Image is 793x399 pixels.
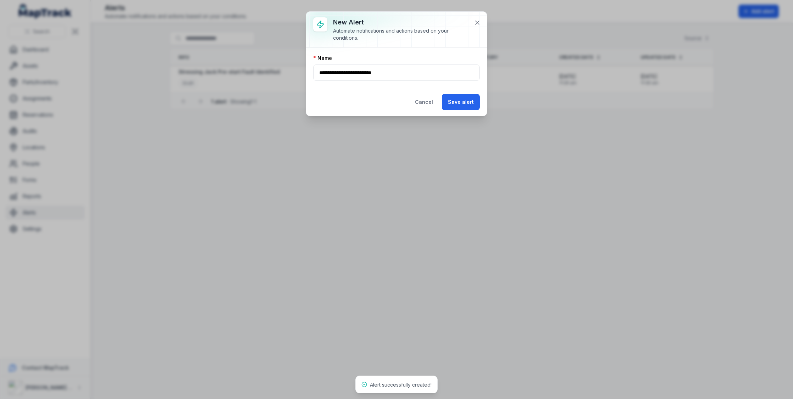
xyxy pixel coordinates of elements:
[409,94,439,110] button: Cancel
[370,382,432,388] span: Alert successfully created!
[313,55,332,62] label: Name
[333,27,468,41] div: Automate notifications and actions based on your conditions.
[442,94,480,110] button: Save alert
[333,17,468,27] h3: New alert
